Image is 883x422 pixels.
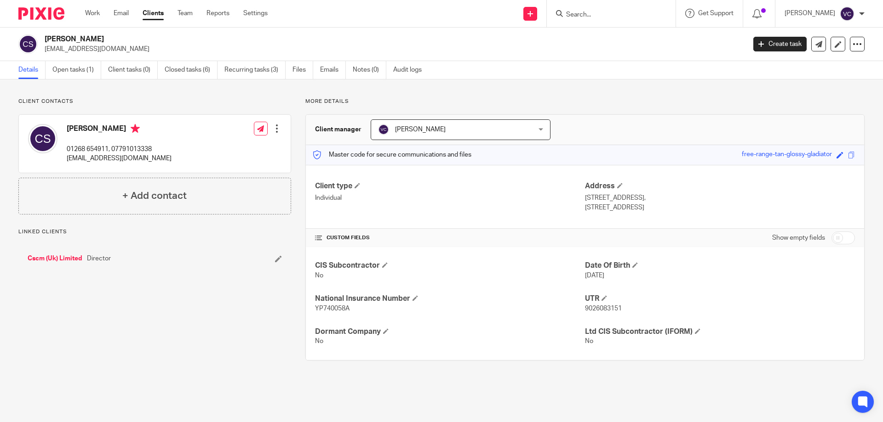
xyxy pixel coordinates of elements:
a: Email [114,9,129,18]
span: Director [87,254,111,263]
span: [DATE] [585,272,604,279]
span: Get Support [698,10,734,17]
p: Client contacts [18,98,291,105]
a: Open tasks (1) [52,61,101,79]
h4: Date Of Birth [585,261,855,270]
label: Show empty fields [772,233,825,242]
p: [STREET_ADDRESS], [585,193,855,203]
i: Primary [131,124,140,133]
a: Cscm (Uk) Limited [28,254,82,263]
input: Search [565,11,648,19]
a: Details [18,61,46,79]
a: Notes (0) [353,61,386,79]
a: Clients [143,9,164,18]
h4: Dormant Company [315,327,585,337]
h4: Address [585,181,855,191]
a: Team [178,9,193,18]
a: Reports [206,9,229,18]
p: [PERSON_NAME] [785,9,835,18]
a: Create task [753,37,807,51]
img: svg%3E [378,124,389,135]
h4: National Insurance Number [315,294,585,304]
span: No [315,338,323,344]
p: [STREET_ADDRESS] [585,203,855,212]
h4: CIS Subcontractor [315,261,585,270]
img: svg%3E [18,34,38,54]
p: 01268 654911, 07791013338 [67,145,172,154]
a: Recurring tasks (3) [224,61,286,79]
p: Individual [315,193,585,203]
span: [PERSON_NAME] [395,126,446,133]
a: Settings [243,9,268,18]
span: No [315,272,323,279]
h4: Ltd CIS Subcontractor (IFORM) [585,327,855,337]
h2: [PERSON_NAME] [45,34,601,44]
a: Emails [320,61,346,79]
span: No [585,338,593,344]
img: svg%3E [840,6,854,21]
h4: CUSTOM FIELDS [315,234,585,242]
a: Client tasks (0) [108,61,158,79]
a: Closed tasks (6) [165,61,218,79]
h4: [PERSON_NAME] [67,124,172,135]
a: Audit logs [393,61,429,79]
img: svg%3E [28,124,57,153]
span: YP740058A [315,305,350,312]
p: Linked clients [18,228,291,236]
h4: Client type [315,181,585,191]
a: Work [85,9,100,18]
p: [EMAIL_ADDRESS][DOMAIN_NAME] [67,154,172,163]
a: Files [292,61,313,79]
p: Master code for secure communications and files [313,150,471,159]
span: 9026083151 [585,305,622,312]
h3: Client manager [315,125,361,134]
h4: UTR [585,294,855,304]
p: More details [305,98,865,105]
img: Pixie [18,7,64,20]
div: free-range-tan-glossy-gladiator [742,150,832,160]
h4: + Add contact [122,189,187,203]
p: [EMAIL_ADDRESS][DOMAIN_NAME] [45,45,740,54]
